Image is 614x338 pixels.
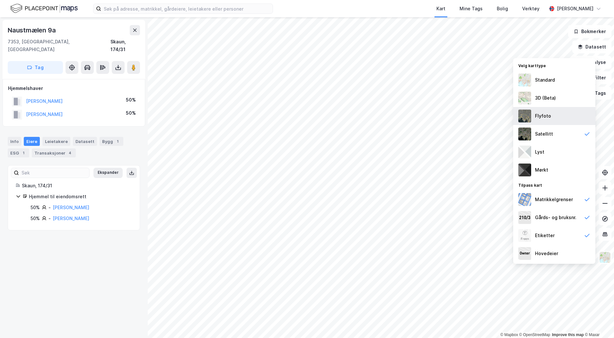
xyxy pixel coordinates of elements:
[513,179,595,191] div: Tilpass kart
[126,109,136,117] div: 50%
[518,229,531,242] img: Z
[522,5,539,13] div: Verktøy
[572,40,611,53] button: Datasett
[10,3,78,14] img: logo.f888ab2527a4732fd821a326f86c7f29.svg
[513,59,595,71] div: Velg karttype
[535,232,555,239] div: Etiketter
[535,130,553,138] div: Satellitt
[518,110,531,122] img: Z
[535,196,573,203] div: Matrikkelgrenser
[518,74,531,86] img: Z
[535,112,551,120] div: Flyfoto
[48,215,51,222] div: -
[460,5,483,13] div: Mine Tags
[518,193,531,206] img: cadastreBorders.cfe08de4b5ddd52a10de.jpeg
[582,87,611,100] button: Tags
[19,168,89,178] input: Søk
[568,25,611,38] button: Bokmerker
[100,137,123,146] div: Bygg
[519,333,550,337] a: OpenStreetMap
[93,168,123,178] button: Ekspander
[110,38,140,53] div: Skaun, 174/31
[582,307,614,338] iframe: Chat Widget
[126,96,136,104] div: 50%
[8,25,57,35] div: Naustmælen 9a
[518,146,531,158] img: luj3wr1y2y3+OchiMxRmMxRlscgabnMEmZ7DJGWxyBpucwSZnsMkZbHIGm5zBJmewyRlscgabnMEmZ7DJGWxyBpucwSZnsMkZ...
[20,150,27,156] div: 1
[67,150,73,156] div: 4
[8,84,140,92] div: Hjemmelshaver
[535,166,548,174] div: Mørkt
[552,333,584,337] a: Improve this map
[8,38,110,53] div: 7353, [GEOGRAPHIC_DATA], [GEOGRAPHIC_DATA]
[436,5,445,13] div: Kart
[599,251,611,263] img: Z
[31,215,40,222] div: 50%
[101,4,273,13] input: Søk på adresse, matrikkel, gårdeiere, leietakere eller personer
[581,71,611,84] button: Filter
[114,138,121,145] div: 1
[518,128,531,140] img: 9k=
[535,76,555,84] div: Standard
[518,92,531,104] img: Z
[73,137,97,146] div: Datasett
[48,204,51,211] div: -
[582,307,614,338] div: Kontrollprogram for chat
[32,148,76,157] div: Transaksjoner
[53,216,89,221] a: [PERSON_NAME]
[518,211,531,224] img: cadastreKeys.547ab17ec502f5a4ef2b.jpeg
[518,164,531,176] img: nCdM7BzjoCAAAAAElFTkSuQmCC
[42,137,70,146] div: Leietakere
[535,250,558,257] div: Hovedeier
[535,94,556,102] div: 3D (Beta)
[53,205,89,210] a: [PERSON_NAME]
[500,333,518,337] a: Mapbox
[518,247,531,260] img: majorOwner.b5e170eddb5c04bfeeff.jpeg
[8,148,29,157] div: ESG
[574,56,611,69] button: Analyse
[535,148,544,156] div: Lyst
[29,193,132,200] div: Hjemmel til eiendomsrett
[535,214,576,221] div: Gårds- og bruksnr.
[497,5,508,13] div: Bolig
[557,5,593,13] div: [PERSON_NAME]
[8,137,21,146] div: Info
[24,137,40,146] div: Eiere
[31,204,40,211] div: 50%
[22,182,132,190] div: Skaun, 174/31
[8,61,63,74] button: Tag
